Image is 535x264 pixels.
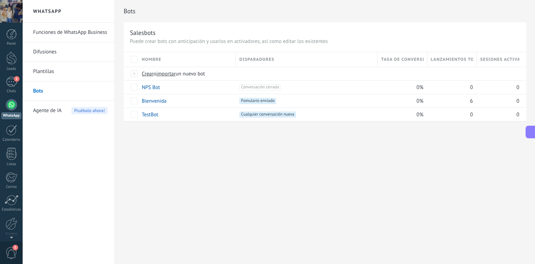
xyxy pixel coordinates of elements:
[176,71,205,77] span: un nuevo bot
[1,185,22,189] div: Correo
[239,111,296,118] span: Cualquier conversación nueva
[378,81,424,94] div: 0%
[154,71,156,77] span: o
[470,111,473,118] span: 0
[23,23,115,42] li: Funciones de WhatsApp Business
[14,76,20,82] span: 1
[477,94,519,108] div: 0
[142,98,166,104] a: Bienvenida
[23,42,115,62] li: Difusiones
[517,98,519,104] span: 0
[417,98,424,104] span: 0%
[142,111,158,118] a: TestBot
[23,81,115,101] li: Bots
[142,84,160,91] a: NPS Bot
[517,84,519,91] span: 0
[1,207,22,212] div: Estadísticas
[142,71,154,77] span: Crear
[239,98,276,104] span: Fomulario enviado
[470,98,473,104] span: 6
[142,56,161,63] span: Nombre
[130,38,520,45] p: Puede crear bots con anticipación y usarlos en activadores, así como editar los existentes
[33,23,108,42] a: Funciones de WhatsApp Business
[480,56,519,63] span: Sesiones activas
[431,56,473,63] span: Lanzamientos totales
[1,89,22,94] div: Chats
[1,162,22,167] div: Listas
[1,112,21,119] div: WhatsApp
[427,67,473,80] div: Bots
[417,111,424,118] span: 0%
[239,56,274,63] span: Disparadores
[427,81,473,94] div: 0
[417,84,424,91] span: 0%
[477,81,519,94] div: 0
[156,71,176,77] span: importar
[427,94,473,108] div: 6
[1,42,22,46] div: Panel
[1,138,22,142] div: Calendario
[124,4,526,18] h2: Bots
[477,108,519,121] div: 0
[239,84,281,90] span: Conversación cerrada
[378,94,424,108] div: 0%
[13,245,18,250] span: 3
[33,81,108,101] a: Bots
[33,101,62,120] span: Agente de IA
[33,101,108,120] a: Agente de IAPruébalo ahora!
[23,101,115,120] li: Agente de IA
[381,56,423,63] span: Tasa de conversión
[130,29,156,37] div: Salesbots
[477,67,519,80] div: Bots
[517,111,519,118] span: 0
[470,84,473,91] span: 0
[23,62,115,81] li: Plantillas
[378,108,424,121] div: 0%
[33,42,108,62] a: Difusiones
[71,107,108,114] span: Pruébalo ahora!
[427,108,473,121] div: 0
[33,62,108,81] a: Plantillas
[1,67,22,71] div: Leads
